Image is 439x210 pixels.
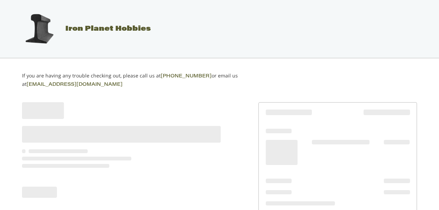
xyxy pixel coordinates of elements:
[22,72,248,89] p: If you are having any trouble checking out, please call us at or email us at
[22,12,57,46] img: Iron Planet Hobbies
[27,82,123,87] a: [EMAIL_ADDRESS][DOMAIN_NAME]
[161,74,212,79] a: [PHONE_NUMBER]
[65,25,151,32] span: Iron Planet Hobbies
[15,25,151,32] a: Iron Planet Hobbies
